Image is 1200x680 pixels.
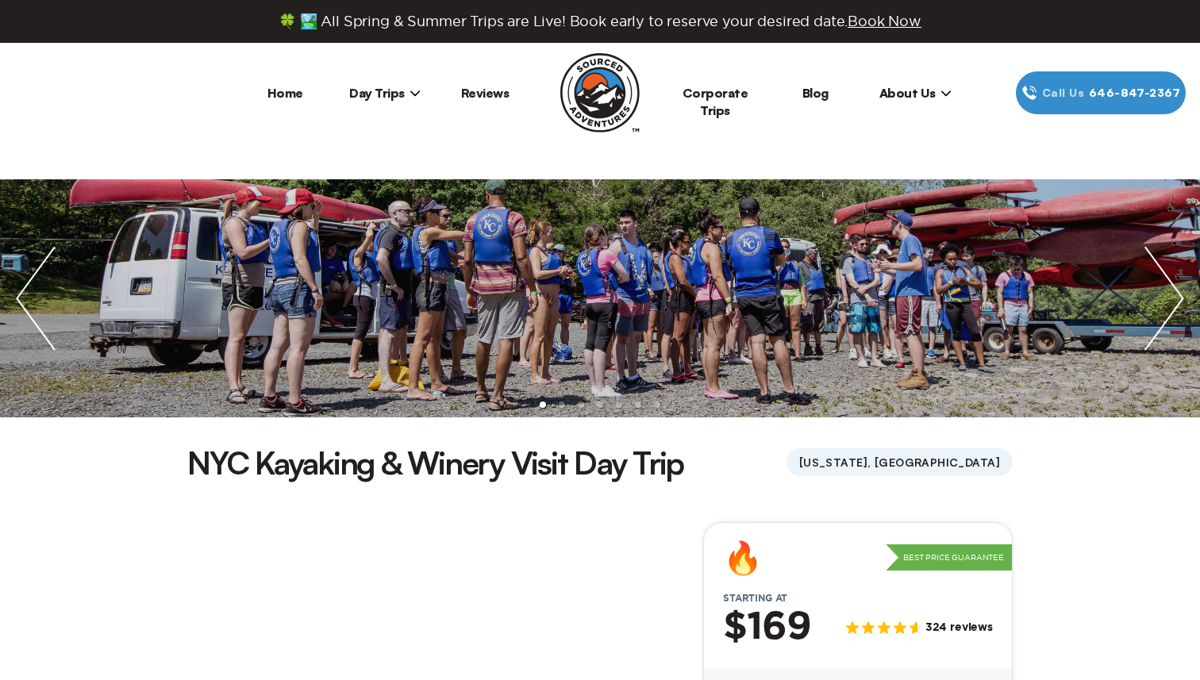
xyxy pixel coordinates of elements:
[597,401,603,408] li: slide item 4
[540,401,546,408] li: slide item 1
[560,53,640,133] img: Sourced Adventures company logo
[279,13,921,30] span: 🍀 🏞️ All Spring & Summer Trips are Live! Book early to reserve your desired date.
[187,441,683,484] h1: NYC Kayaking & Winery Visit Day Trip
[1037,84,1089,102] span: Call Us
[1089,84,1180,102] span: 646‍-847‍-2367
[635,401,641,408] li: slide item 6
[704,593,806,604] span: Starting at
[787,448,1013,476] span: [US_STATE], [GEOGRAPHIC_DATA]
[802,85,829,101] a: Blog
[349,85,421,101] span: Day Trips
[654,401,660,408] li: slide item 7
[461,85,510,101] a: Reviews
[925,621,993,635] span: 324 reviews
[723,607,811,648] h2: $169
[559,401,565,408] li: slide item 2
[267,85,303,101] a: Home
[683,85,748,118] a: Corporate Trips
[886,544,1012,571] p: Best Price Guarantee
[1129,179,1200,417] img: next slide / item
[616,401,622,408] li: slide item 5
[879,85,952,101] span: About Us
[578,401,584,408] li: slide item 3
[1016,71,1186,114] a: Call Us646‍-847‍-2367
[848,13,921,29] span: Book Now
[723,542,763,574] div: 🔥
